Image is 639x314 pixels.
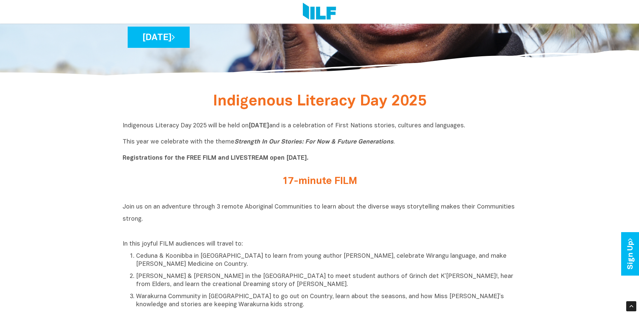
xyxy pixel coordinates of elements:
p: Ceduna & Koonibba in [GEOGRAPHIC_DATA] to learn from young author [PERSON_NAME], celebrate Wirang... [136,252,517,269]
div: Scroll Back to Top [626,301,636,311]
span: Indigenous Literacy Day 2025 [213,95,426,108]
b: Registrations for the FREE FILM and LIVESTREAM open [DATE]. [123,155,309,161]
p: [PERSON_NAME] & [PERSON_NAME] in the [GEOGRAPHIC_DATA] to meet student authors of Grinch det K’[P... [136,273,517,289]
img: Logo [303,3,336,21]
i: Strength In Our Stories: For Now & Future Generations [234,139,393,145]
h2: 17-minute FILM [193,176,446,187]
p: Indigenous Literacy Day 2025 will be held on and is a celebration of First Nations stories, cultu... [123,122,517,162]
a: [DATE] [128,27,190,48]
p: Warakurna Community in [GEOGRAPHIC_DATA] to go out on Country, learn about the seasons, and how M... [136,293,517,309]
b: [DATE] [249,123,269,129]
p: In this joyful FILM audiences will travel to: [123,240,517,248]
span: Join us on an adventure through 3 remote Aboriginal Communities to learn about the diverse ways s... [123,204,515,222]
